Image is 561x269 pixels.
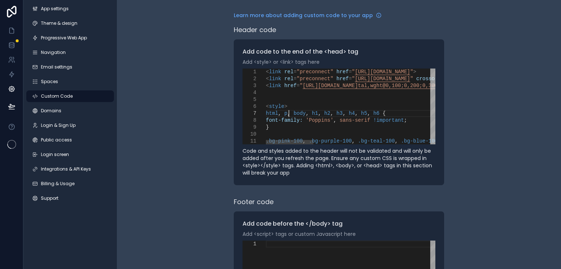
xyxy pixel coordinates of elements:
[266,138,303,144] span: .bg-pink-100
[352,69,355,75] span: "
[26,105,114,117] a: Domains
[26,134,114,146] a: Public access
[284,76,293,82] span: rel
[349,69,352,75] span: =
[243,241,256,247] div: 1
[331,110,333,116] span: ,
[269,76,281,82] span: link
[266,69,269,75] span: <
[243,138,256,145] div: 11
[26,76,114,87] a: Spaces
[278,110,281,116] span: ,
[297,69,333,75] span: "preconnect"
[243,131,256,138] div: 10
[243,110,256,117] div: 7
[303,83,358,89] span: [URL][DOMAIN_NAME]
[26,47,114,58] a: Navigation
[416,76,450,82] span: crossorigin
[404,117,407,123] span: ;
[234,197,274,207] div: Footer code
[266,83,269,89] span: <
[266,117,303,123] span: font-family:
[289,110,289,110] textarea: Editor content;Press Alt+F1 for Accessibility Options.
[340,117,370,123] span: sans-serif
[266,124,269,130] span: }
[243,96,256,103] div: 5
[284,83,297,89] span: href
[41,195,58,201] span: Support
[358,83,511,89] span: tal,wght@0,100;0,200;0,300;0,400;0,500;0,600;0,700
[294,76,297,82] span: =
[26,163,114,175] a: Integrations & API Keys
[269,104,284,109] span: style
[26,3,114,15] a: App settings
[382,110,385,116] span: {
[333,117,336,123] span: ,
[312,110,318,116] span: h1
[243,58,435,66] p: Add <style> or <link> tags here
[243,220,435,227] label: Add code before the </body> tag
[243,117,256,124] div: 8
[269,83,281,89] span: link
[287,110,290,116] span: ,
[358,138,395,144] span: .bg-teal-100
[352,76,355,82] span: "
[395,138,398,144] span: ,
[269,69,281,75] span: link
[413,69,416,75] span: >
[284,110,287,116] span: p
[26,149,114,160] a: Login screen
[266,76,269,82] span: <
[373,110,379,116] span: h6
[41,152,69,157] span: Login screen
[41,64,72,70] span: Email settings
[352,138,355,144] span: ,
[303,138,306,144] span: ,
[41,50,66,55] span: Navigation
[243,230,435,238] p: Add <script> tags or custom Javascript here
[26,120,114,131] a: Login & Sign Up
[336,76,349,82] span: href
[243,147,435,176] p: Code and styles added to the header will not be validated and will only be added after you refres...
[41,108,61,114] span: Domains
[297,76,333,82] span: "preconnect"
[26,90,114,102] a: Custom Code
[410,76,413,82] span: "
[41,35,87,41] span: Progressive Web App
[41,122,76,128] span: Login & Sign Up
[349,76,352,82] span: =
[26,192,114,204] a: Support
[336,69,349,75] span: href
[243,75,256,82] div: 2
[410,69,413,75] span: "
[243,82,256,89] div: 3
[41,181,75,187] span: Billing & Usage
[41,6,69,12] span: App settings
[309,138,352,144] span: .bg-purple-100
[306,117,333,123] span: 'Poppins'
[294,69,297,75] span: =
[243,48,435,55] label: Add code to the end of the <head> tag
[266,110,278,116] span: html
[234,12,382,19] a: Learn more about adding custom code to your app
[318,110,321,116] span: ,
[367,110,370,116] span: ,
[266,104,269,109] span: <
[26,32,114,44] a: Progressive Web App
[243,124,256,131] div: 9
[243,69,256,75] div: 1
[401,138,438,144] span: .bg-blue-100
[41,93,73,99] span: Custom Code
[26,17,114,29] a: Theme & design
[355,110,358,116] span: ,
[355,69,410,75] span: [URL][DOMAIN_NAME]
[299,83,302,89] span: "
[26,178,114,190] a: Billing & Usage
[41,137,72,143] span: Public access
[26,61,114,73] a: Email settings
[355,76,410,82] span: [URL][DOMAIN_NAME]
[41,166,91,172] span: Integrations & API Keys
[243,89,256,96] div: 4
[284,69,293,75] span: rel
